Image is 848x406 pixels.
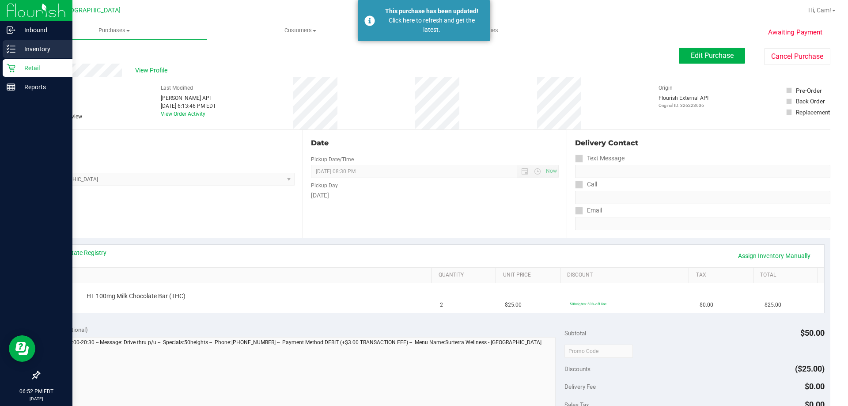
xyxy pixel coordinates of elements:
[380,7,484,16] div: This purchase has been updated!
[575,178,597,191] label: Call
[575,152,625,165] label: Text Message
[805,382,825,391] span: $0.00
[161,111,205,117] a: View Order Activity
[161,102,216,110] div: [DATE] 6:13:46 PM EDT
[505,301,522,309] span: $25.00
[9,335,35,362] iframe: Resource center
[311,182,338,190] label: Pickup Day
[207,21,393,40] a: Customers
[7,26,15,34] inline-svg: Inbound
[15,44,68,54] p: Inventory
[21,21,207,40] a: Purchases
[15,63,68,73] p: Retail
[691,51,734,60] span: Edit Purchase
[311,191,558,200] div: [DATE]
[795,364,825,373] span: ($25.00)
[575,165,830,178] input: Format: (999) 999-9999
[796,86,822,95] div: Pre-Order
[696,272,750,279] a: Tax
[7,83,15,91] inline-svg: Reports
[60,7,121,14] span: [GEOGRAPHIC_DATA]
[380,16,484,34] div: Click here to refresh and get the latest.
[52,272,428,279] a: SKU
[439,272,492,279] a: Quantity
[700,301,713,309] span: $0.00
[87,292,185,300] span: HT 100mg Milk Chocolate Bar (THC)
[760,272,814,279] a: Total
[135,66,170,75] span: View Profile
[732,248,816,263] a: Assign Inventory Manually
[15,82,68,92] p: Reports
[765,301,781,309] span: $25.00
[796,108,830,117] div: Replacement
[440,301,443,309] span: 2
[4,395,68,402] p: [DATE]
[564,361,591,377] span: Discounts
[7,45,15,53] inline-svg: Inventory
[161,84,193,92] label: Last Modified
[15,25,68,35] p: Inbound
[21,27,207,34] span: Purchases
[575,204,602,217] label: Email
[39,138,295,148] div: Location
[311,138,558,148] div: Date
[570,302,606,306] span: 50heights: 50% off line
[503,272,557,279] a: Unit Price
[208,27,393,34] span: Customers
[564,345,633,358] input: Promo Code
[311,156,354,163] label: Pickup Date/Time
[768,27,822,38] span: Awaiting Payment
[7,64,15,72] inline-svg: Retail
[567,272,685,279] a: Discount
[679,48,745,64] button: Edit Purchase
[796,97,825,106] div: Back Order
[764,48,830,65] button: Cancel Purchase
[161,94,216,102] div: [PERSON_NAME] API
[53,248,106,257] a: View State Registry
[564,383,596,390] span: Delivery Fee
[659,94,708,109] div: Flourish External API
[800,328,825,338] span: $50.00
[564,330,586,337] span: Subtotal
[575,191,830,204] input: Format: (999) 999-9999
[4,387,68,395] p: 06:52 PM EDT
[808,7,831,14] span: Hi, Cam!
[659,84,673,92] label: Origin
[659,102,708,109] p: Original ID: 326223636
[575,138,830,148] div: Delivery Contact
